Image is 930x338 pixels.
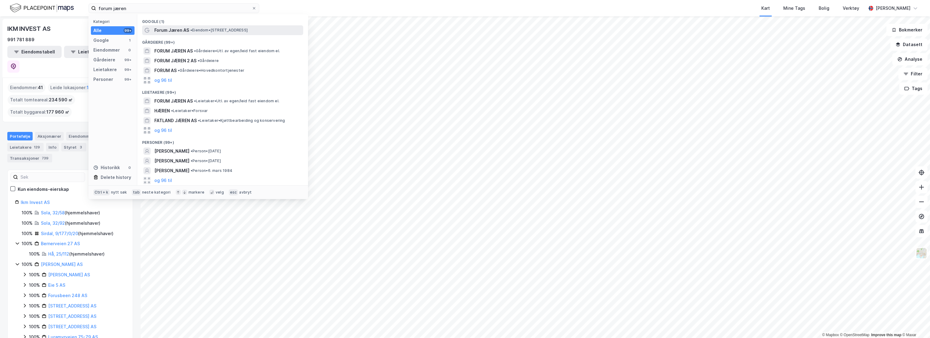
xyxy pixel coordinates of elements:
span: FORUM JÆREN 2 AS [154,57,196,64]
button: Bokmerker [886,24,928,36]
div: 100% [22,230,33,237]
div: ( hjemmelshaver ) [41,209,100,216]
input: Søk på adresse, matrikkel, gårdeiere, leietakere eller personer [96,4,252,13]
span: HÆREN [154,107,170,114]
span: Person • [DATE] [191,149,221,154]
button: og 96 til [154,177,172,184]
div: Leietakere (99+) [137,85,308,96]
div: Totalt tomteareal : [8,95,75,105]
span: Eiendom • [STREET_ADDRESS] [190,28,248,33]
div: 100% [29,292,40,299]
a: Sola, 32/58 [41,210,65,215]
span: 1 [87,84,89,91]
a: Ikm Invest AS [21,200,50,205]
span: Forum Jæren AS [154,27,189,34]
a: Bernerveien 27 AS [41,241,80,246]
div: 100% [22,209,33,216]
iframe: Chat Widget [899,309,930,338]
div: 99+ [124,67,132,72]
div: Alle [93,27,102,34]
div: Gårdeiere (99+) [137,35,308,46]
button: Leietakertabell [64,46,118,58]
div: Info [46,143,59,151]
a: Hå, 25/112 [48,251,69,256]
div: 100% [29,282,40,289]
div: Eiendommer [66,132,104,140]
div: 100% [22,240,33,247]
div: Eiendommer : [8,83,45,93]
a: Mapbox [822,333,839,337]
div: Ctrl + k [93,189,110,195]
span: • [198,58,199,63]
div: IKM INVEST AS [7,24,52,34]
div: Delete history [101,174,131,181]
div: 1 [127,38,132,43]
span: • [191,168,192,173]
button: og 96 til [154,127,172,134]
button: Analyse [892,53,928,65]
a: [PERSON_NAME] AS [48,272,90,277]
span: FORUM AS [154,67,177,74]
div: Gårdeiere [93,56,115,64]
div: 991 781 889 [7,36,34,43]
span: Leietaker • Utl. av egen/leid fast eiendom el. [194,99,279,104]
a: Forusbeen 248 AS [48,293,87,298]
span: Person • 6. mars 1984 [191,168,232,173]
div: Portefølje [7,132,33,140]
div: 99+ [124,28,132,33]
div: Eiendommer [93,46,120,54]
a: Improve this map [871,333,901,337]
a: Sirdal, 9/177/0/20 [41,231,78,236]
div: 100% [29,302,40,310]
div: Kart [761,5,770,12]
a: Sola, 32/92 [41,220,65,226]
span: • [171,108,173,113]
span: FATLAND JÆREN AS [154,117,197,124]
a: Eie 5 AS [48,282,65,288]
div: Bolig [819,5,829,12]
span: 177 960 ㎡ [46,108,69,116]
span: Gårdeiere [198,58,219,63]
span: FORUM JÆREN AS [154,47,193,55]
div: 100% [22,261,33,268]
div: markere [189,190,204,195]
a: [STREET_ADDRESS] AS [48,303,96,308]
div: velg [216,190,224,195]
span: [PERSON_NAME] [154,157,189,165]
div: 0 [127,48,132,53]
div: Styret [61,143,86,151]
div: 3 [78,144,84,150]
div: avbryt [239,190,252,195]
div: 100% [29,313,40,320]
div: tab [132,189,141,195]
div: 100% [29,323,40,330]
span: • [194,49,196,53]
span: • [190,28,192,32]
a: OpenStreetMap [840,333,870,337]
div: 0 [127,165,132,170]
span: • [194,99,196,103]
img: logo.f888ab2527a4732fd821a326f86c7f29.svg [10,3,74,13]
div: Google (1) [137,14,308,25]
img: Z [916,247,927,259]
div: Kategori [93,19,135,24]
span: [PERSON_NAME] [154,167,189,174]
div: Verktøy [843,5,859,12]
div: 100% [29,250,40,258]
a: [STREET_ADDRESS] AS [48,314,96,319]
div: Personer (99+) [137,135,308,146]
div: Historikk [93,164,120,171]
div: nytt søk [111,190,127,195]
div: 99+ [124,77,132,82]
div: Kontrollprogram for chat [899,309,930,338]
span: Leietaker • Forsvar [171,108,208,113]
span: 41 [38,84,43,91]
div: Totalt byggareal : [8,107,72,117]
button: Datasett [890,38,928,51]
div: 739 [41,155,50,161]
span: Gårdeiere • Hovedkontortjenester [178,68,244,73]
div: Personer [93,76,113,83]
button: Filter [898,68,928,80]
div: neste kategori [142,190,171,195]
span: Gårdeiere • Utl. av egen/leid fast eiendom el. [194,49,280,53]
